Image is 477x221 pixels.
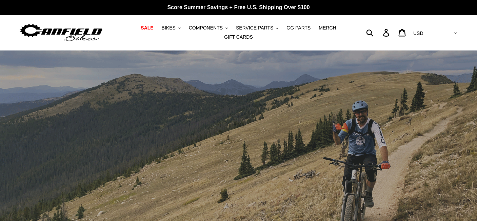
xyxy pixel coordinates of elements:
a: SALE [137,23,157,33]
img: Canfield Bikes [19,22,103,43]
a: GG PARTS [283,23,314,33]
span: GIFT CARDS [224,34,253,40]
button: BIKES [158,23,184,33]
a: GIFT CARDS [221,33,256,42]
span: SALE [141,25,153,31]
span: MERCH [319,25,336,31]
span: GG PARTS [286,25,311,31]
a: MERCH [315,23,339,33]
input: Search [370,25,387,40]
button: SERVICE PARTS [233,23,282,33]
button: COMPONENTS [185,23,231,33]
span: SERVICE PARTS [236,25,273,31]
span: COMPONENTS [189,25,223,31]
span: BIKES [162,25,176,31]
